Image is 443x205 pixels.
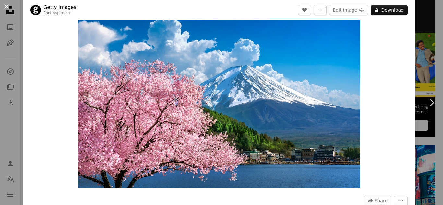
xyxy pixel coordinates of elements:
[298,5,311,15] button: Like
[43,11,76,16] div: For
[50,11,71,15] a: Unsplash+
[314,5,327,15] button: Add to Collection
[329,5,368,15] button: Edit image
[43,4,76,11] a: Getty Images
[371,5,408,15] button: Download
[30,5,41,15] img: Go to Getty Images's profile
[420,72,443,134] a: Next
